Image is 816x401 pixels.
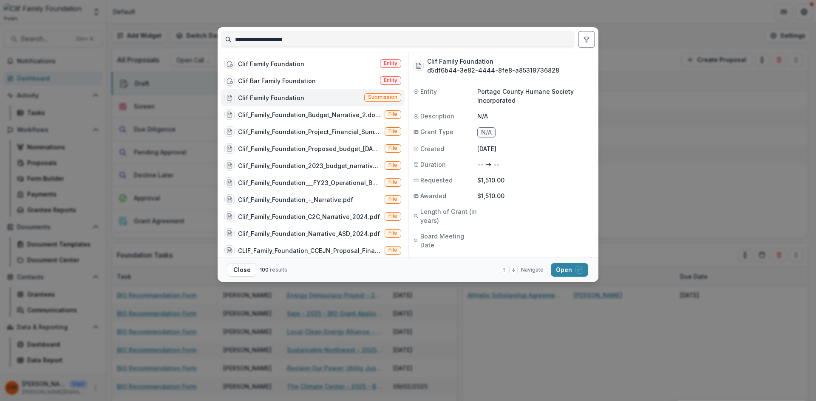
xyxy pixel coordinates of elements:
[388,128,397,134] span: File
[238,127,381,136] div: Clif_Family_Foundation_Project_Financial_Summary.docx
[420,144,444,153] span: Created
[420,127,453,136] span: Grant Type
[238,110,381,119] div: Clif_Family_Foundation_Budget_Narrative_2.docx
[388,230,397,236] span: File
[388,247,397,253] span: File
[420,232,477,250] span: Board Meeting Date
[420,176,453,185] span: Requested
[238,144,381,153] div: Clif_Family_Foundation_Proposed_budget_[DATE].pdf
[384,60,397,66] span: Entity
[238,178,381,187] div: Clif_Family_Foundation___FY23_Operational_Budget___Slow_Food_USA.pdf
[388,213,397,219] span: File
[238,76,316,85] div: Clif Bar Family Foundation
[388,111,397,117] span: File
[551,263,588,277] button: Open
[388,196,397,202] span: File
[420,191,446,200] span: Awarded
[427,57,559,66] h3: Clif Family Foundation
[238,246,381,255] div: CLIF_Family_Foundation_CCEJN_Proposal_Final.pdf
[578,31,595,48] button: toggle filters
[368,94,397,100] span: Submission
[420,207,477,225] span: Length of Grant (in years)
[388,179,397,185] span: File
[238,59,304,68] div: Clif Family Foundation
[477,112,593,121] p: N/A
[388,145,397,151] span: File
[477,191,593,200] p: $1,510.00
[388,162,397,168] span: File
[270,266,287,273] span: results
[481,129,492,136] span: N/A
[238,93,304,102] div: Clif Family Foundation
[260,266,269,273] span: 100
[477,87,593,105] p: Portage County Humane Society Incorporated
[493,160,499,169] p: --
[477,176,593,185] p: $1,510.00
[521,266,544,274] span: Navigate
[427,66,559,75] h3: d5df6b44-3e82-4444-8fe8-a85319736828
[384,77,397,83] span: Entity
[420,112,454,121] span: Description
[238,229,380,238] div: Clif_Family_Foundation_Narrative_ASD_2024.pdf
[238,161,381,170] div: Clif_Family_Foundation_2023_budget_narrative.pdf
[238,212,380,221] div: Clif_Family_Foundation_C2C_Narrative_2024.pdf
[477,160,483,169] p: --
[238,195,353,204] div: Clif_Family_Foundation_-_Narrative.pdf
[420,160,446,169] span: Duration
[477,144,593,153] p: [DATE]
[228,263,256,277] button: Close
[420,87,437,96] span: Entity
